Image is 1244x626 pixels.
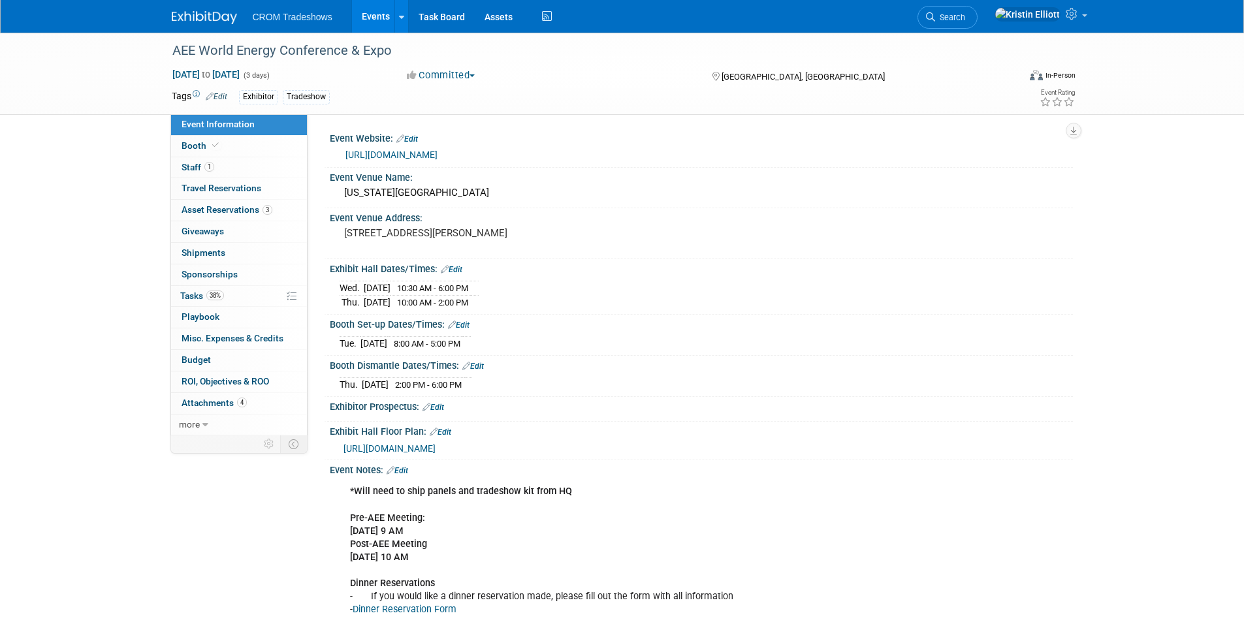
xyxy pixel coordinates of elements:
span: more [179,419,200,430]
div: Tradeshow [283,90,330,104]
b: *Will need to ship panels and tradeshow kit from HQ Pre-AEE Meeting: [350,486,572,523]
span: 3 [263,205,272,215]
span: 8:00 AM - 5:00 PM [394,339,460,349]
div: Event Format [942,68,1076,87]
span: Budget [182,354,211,365]
a: more [171,415,307,435]
a: [URL][DOMAIN_NAME] [343,443,436,454]
span: to [200,69,212,80]
a: [URL][DOMAIN_NAME] [345,149,438,160]
a: Event Information [171,114,307,135]
a: Edit [430,428,451,437]
span: [GEOGRAPHIC_DATA], [GEOGRAPHIC_DATA] [722,72,885,82]
img: Kristin Elliott [995,7,1061,22]
span: Tasks [180,290,224,301]
span: 1 [204,162,214,172]
a: Edit [423,403,444,412]
a: Edit [448,321,470,330]
span: Sponsorships [182,269,238,279]
b: [DATE] 9 AM [350,525,404,537]
span: Travel Reservations [182,183,261,193]
span: Attachments [182,398,247,408]
a: Sponsorships [171,264,307,285]
a: Giveaways [171,221,307,242]
div: Exhibit Hall Dates/Times: [330,259,1073,276]
span: 10:30 AM - 6:00 PM [397,283,468,293]
div: AEE World Energy Conference & Expo [168,39,999,63]
a: Dinner Reservation Form [353,604,456,615]
span: Booth [182,140,221,151]
span: [DATE] [DATE] [172,69,240,80]
div: Event Venue Address: [330,208,1073,225]
span: Shipments [182,247,225,258]
span: Search [935,12,965,22]
button: Committed [402,69,480,82]
i: Booth reservation complete [212,142,219,149]
div: Event Website: [330,129,1073,146]
td: [DATE] [364,281,391,296]
span: 4 [237,398,247,407]
a: Edit [462,362,484,371]
b: Post-AEE Meeting [350,539,427,550]
img: Format-Inperson.png [1030,70,1043,80]
span: Event Information [182,119,255,129]
div: Event Venue Name: [330,168,1073,184]
a: Misc. Expenses & Credits [171,328,307,349]
a: Shipments [171,243,307,264]
td: Thu. [340,378,362,392]
td: Thu. [340,296,364,309]
a: Asset Reservations3 [171,200,307,221]
a: Edit [387,466,408,475]
a: Search [917,6,978,29]
td: [DATE] [360,337,387,351]
span: 2:00 PM - 6:00 PM [395,380,462,390]
a: Edit [396,134,418,144]
a: Edit [206,92,227,101]
div: Exhibit Hall Floor Plan: [330,422,1073,439]
a: Attachments4 [171,393,307,414]
span: Asset Reservations [182,204,272,215]
pre: [STREET_ADDRESS][PERSON_NAME] [344,227,625,239]
div: Event Notes: [330,460,1073,477]
div: Exhibitor [239,90,278,104]
span: Playbook [182,311,219,322]
a: Edit [441,265,462,274]
span: (3 days) [242,71,270,80]
span: 38% [206,290,224,300]
div: In-Person [1045,70,1076,80]
td: Wed. [340,281,364,296]
td: [DATE] [362,378,389,392]
a: Travel Reservations [171,178,307,199]
a: ROI, Objectives & ROO [171,371,307,392]
b: [DATE] 10 AM [350,552,409,563]
a: Playbook [171,307,307,328]
a: Tasks38% [171,286,307,307]
div: Event Rating [1040,89,1075,96]
div: [US_STATE][GEOGRAPHIC_DATA] [340,183,1063,203]
td: Personalize Event Tab Strip [258,435,281,452]
span: Misc. Expenses & Credits [182,333,283,343]
div: Booth Dismantle Dates/Times: [330,356,1073,373]
a: Staff1 [171,157,307,178]
td: Toggle Event Tabs [280,435,307,452]
td: [DATE] [364,296,391,309]
span: CROM Tradeshows [253,12,332,22]
span: Giveaways [182,226,224,236]
a: Budget [171,350,307,371]
div: Exhibitor Prospectus: [330,397,1073,414]
td: Tue. [340,337,360,351]
img: ExhibitDay [172,11,237,24]
span: Staff [182,162,214,172]
span: ROI, Objectives & ROO [182,376,269,386]
td: Tags [172,89,227,104]
span: 10:00 AM - 2:00 PM [397,298,468,307]
b: Dinner Reservations [350,578,435,589]
div: Booth Set-up Dates/Times: [330,315,1073,332]
a: Booth [171,136,307,157]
